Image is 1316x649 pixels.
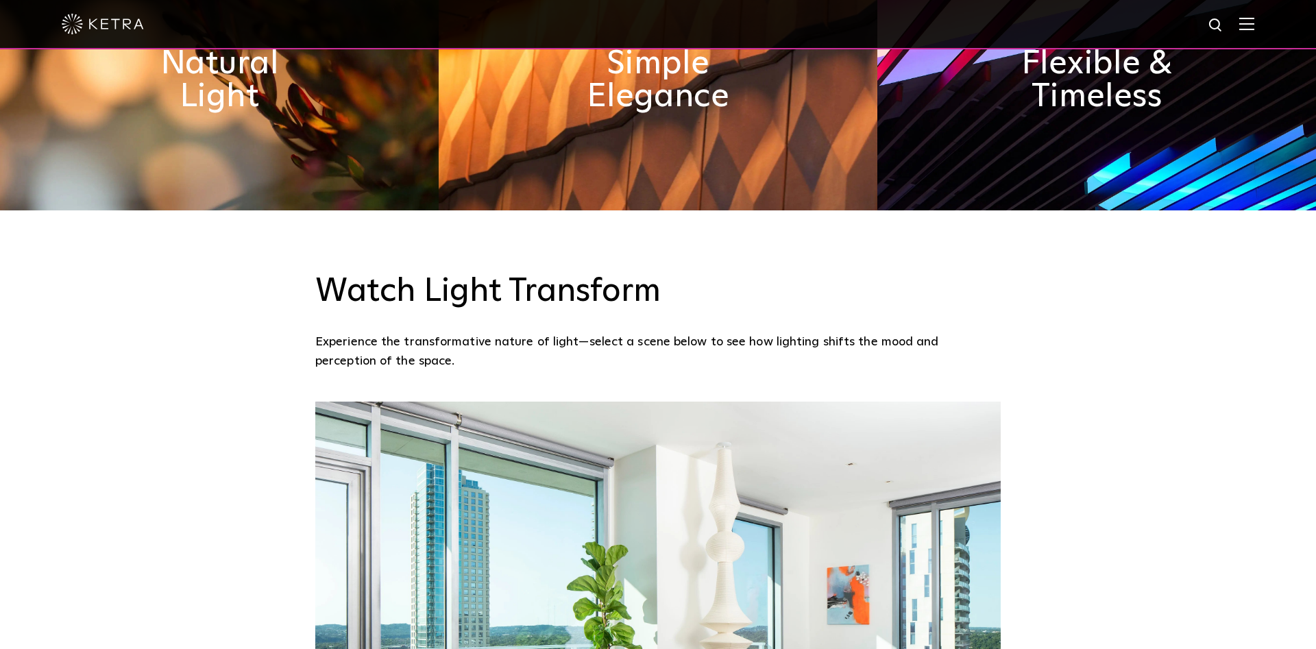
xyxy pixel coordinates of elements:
img: search icon [1208,17,1225,34]
img: Hamburger%20Nav.svg [1239,17,1254,30]
img: ketra-logo-2019-white [62,14,144,34]
h3: Watch Light Transform [315,272,1001,312]
p: Experience the transformative nature of light—select a scene below to see how lighting shifts the... [315,332,994,371]
h2: Natural Light [141,47,298,113]
h2: Flexible & Timeless [1018,47,1175,113]
h2: Simple Elegance [579,47,737,113]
